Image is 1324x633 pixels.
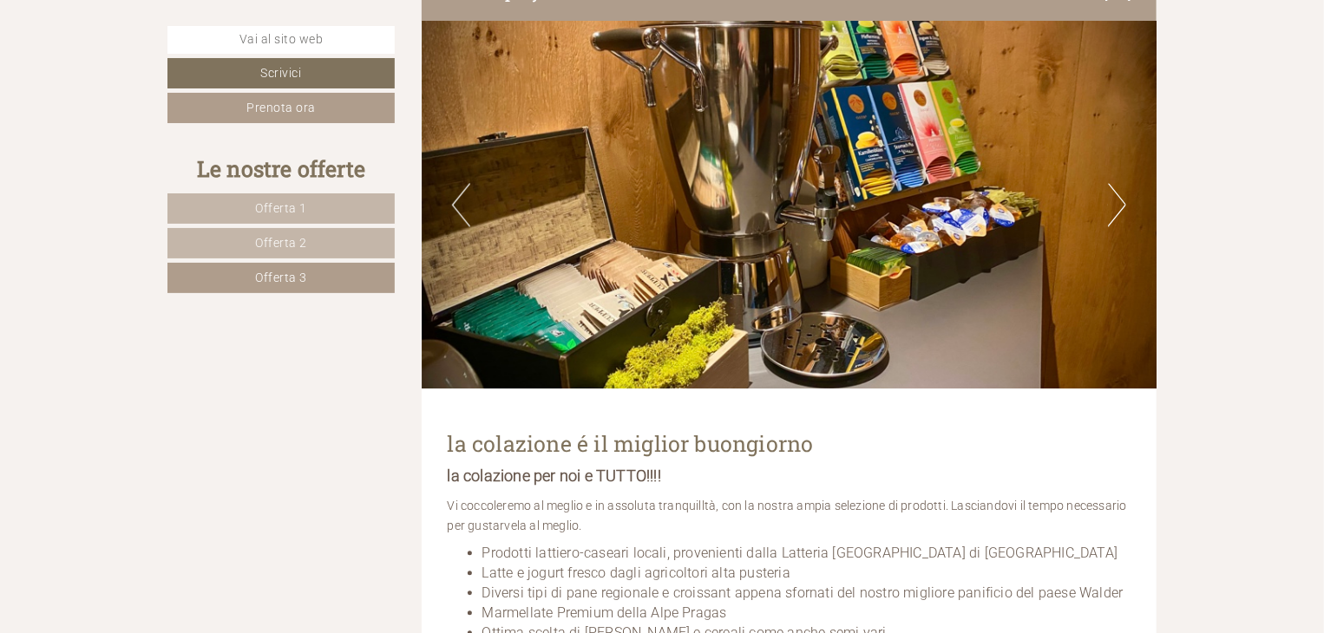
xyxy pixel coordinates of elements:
[482,584,1131,604] li: Diversi tipi di pane regionale e croissant appena sfornati del nostro migliore panificio del paes...
[305,14,378,43] div: giovedì
[255,201,307,215] span: Offerta 1
[255,271,307,284] span: Offerta 3
[167,93,395,123] a: Prenota ora
[167,153,395,185] div: Le nostre offerte
[14,48,277,101] div: Buon giorno, come possiamo aiutarla?
[255,236,307,250] span: Offerta 2
[482,564,1131,584] li: Latte e jogurt fresco dagli agricoltori alta pusteria
[448,467,661,485] span: la colazione per noi e TUTTO!!!!
[448,499,1127,532] span: Vi coccoleremo al meglio e in assoluta tranquilltà, con la nostra ampia selezione di prodotti. La...
[167,58,395,88] a: Scrivici
[482,544,1131,564] li: Prodotti lattiero-caseari locali, provenienti dalla Latteria [GEOGRAPHIC_DATA] di [GEOGRAPHIC_DATA]
[27,85,268,97] small: 12:10
[27,51,268,65] div: Hotel Simpaty
[482,604,1131,623] li: Marmellate Premium della Alpe Pragas
[602,457,685,487] button: Invia
[167,26,395,54] a: Vai al sito web
[448,432,1131,456] h1: la colazione é il miglior buongiorno
[452,183,470,226] button: Previous
[1108,183,1126,226] button: Next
